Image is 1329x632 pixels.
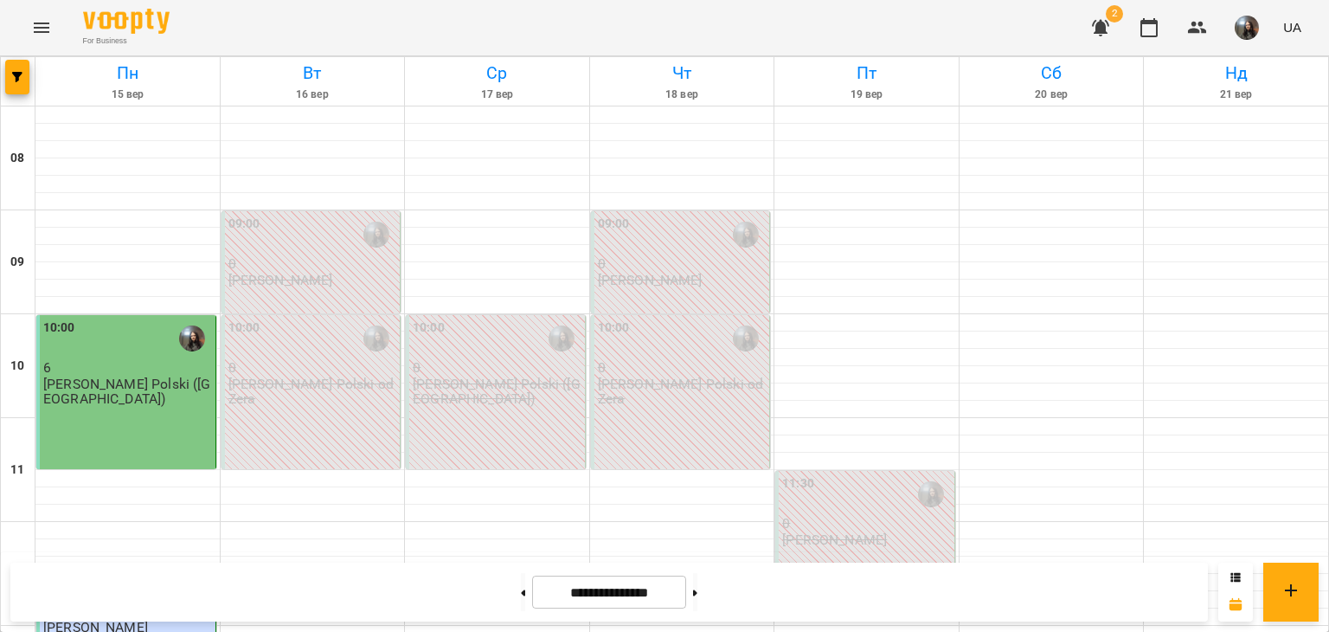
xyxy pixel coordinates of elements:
[10,461,24,480] h6: 11
[363,326,389,351] img: Бойцун Яна Вікторівна
[179,326,205,351] img: Бойцун Яна Вікторівна
[598,215,630,234] label: 09:00
[363,222,389,248] img: Бойцун Яна Вікторівна
[733,222,759,248] img: Бойцун Яна Вікторівна
[1283,18,1301,36] span: UA
[228,319,260,338] label: 10:00
[408,60,587,87] h6: Ср
[598,256,767,271] p: 0
[83,9,170,34] img: Voopty Logo
[223,60,402,87] h6: Вт
[782,516,951,531] p: 0
[598,377,767,407] p: [PERSON_NAME] Polski od Zera
[549,326,575,351] img: Бойцун Яна Вікторівна
[1106,5,1123,23] span: 2
[593,60,772,87] h6: Чт
[413,360,581,375] p: 0
[962,60,1141,87] h6: Сб
[1146,87,1326,103] h6: 21 вер
[223,87,402,103] h6: 16 вер
[228,377,397,407] p: [PERSON_NAME] Polski od Zera
[733,326,759,351] img: Бойцун Яна Вікторівна
[962,87,1141,103] h6: 20 вер
[777,60,956,87] h6: Пт
[10,253,24,272] h6: 09
[413,319,445,338] label: 10:00
[598,273,703,287] p: [PERSON_NAME]
[593,87,772,103] h6: 18 вер
[918,481,944,507] img: Бойцун Яна Вікторівна
[228,215,260,234] label: 09:00
[598,360,767,375] p: 0
[1276,11,1308,43] button: UA
[598,319,630,338] label: 10:00
[1235,16,1259,40] img: 3223da47ea16ff58329dec54ac365d5d.JPG
[777,87,956,103] h6: 19 вер
[43,319,75,338] label: 10:00
[43,360,212,375] p: 6
[43,377,212,407] p: [PERSON_NAME] Polski ([GEOGRAPHIC_DATA])
[83,35,170,47] span: For Business
[1146,60,1326,87] h6: Нд
[38,87,217,103] h6: 15 вер
[38,60,217,87] h6: Пн
[408,87,587,103] h6: 17 вер
[413,377,581,407] p: [PERSON_NAME] Polski ([GEOGRAPHIC_DATA])
[21,7,62,48] button: Menu
[10,357,24,376] h6: 10
[10,149,24,168] h6: 08
[782,532,887,547] p: [PERSON_NAME]
[782,474,814,493] label: 11:30
[228,360,397,375] p: 0
[228,273,333,287] p: [PERSON_NAME]
[228,256,397,271] p: 0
